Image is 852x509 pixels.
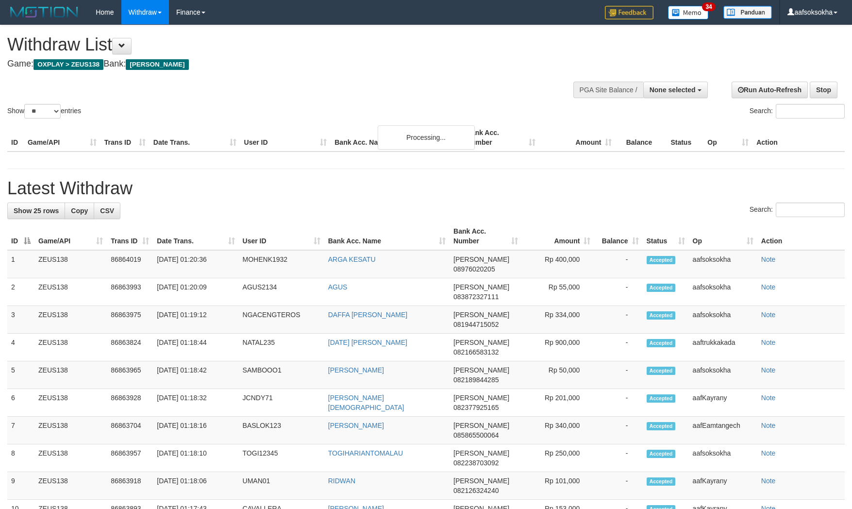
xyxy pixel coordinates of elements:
[239,444,324,472] td: TOGI12345
[34,472,107,500] td: ZEUS138
[7,179,845,198] h1: Latest Withdraw
[453,431,499,439] span: Copy 085865500064 to clipboard
[594,389,642,417] td: -
[647,477,676,486] span: Accepted
[7,278,34,306] td: 2
[522,222,594,250] th: Amount: activate to sort column ascending
[453,422,509,429] span: [PERSON_NAME]
[594,278,642,306] td: -
[65,203,94,219] a: Copy
[453,366,509,374] span: [PERSON_NAME]
[453,321,499,328] span: Copy 081944715052 to clipboard
[34,278,107,306] td: ZEUS138
[240,124,331,152] th: User ID
[153,472,238,500] td: [DATE] 01:18:06
[522,306,594,334] td: Rp 334,000
[7,472,34,500] td: 9
[732,82,808,98] a: Run Auto-Refresh
[328,394,404,411] a: [PERSON_NAME][DEMOGRAPHIC_DATA]
[522,472,594,500] td: Rp 101,000
[453,255,509,263] span: [PERSON_NAME]
[239,361,324,389] td: SAMBOOO1
[752,124,845,152] th: Action
[522,361,594,389] td: Rp 50,000
[689,222,757,250] th: Op: activate to sort column ascending
[7,104,81,119] label: Show entries
[107,444,153,472] td: 86863957
[776,104,845,119] input: Search:
[153,334,238,361] td: [DATE] 01:18:44
[7,417,34,444] td: 7
[453,311,509,319] span: [PERSON_NAME]
[153,306,238,334] td: [DATE] 01:19:12
[539,124,616,152] th: Amount
[328,422,384,429] a: [PERSON_NAME]
[328,255,376,263] a: ARGA KESATU
[761,394,776,402] a: Note
[7,222,34,250] th: ID: activate to sort column descending
[616,124,667,152] th: Balance
[761,449,776,457] a: Note
[331,124,463,152] th: Bank Acc. Name
[647,450,676,458] span: Accepted
[453,293,499,301] span: Copy 083872327111 to clipboard
[723,6,772,19] img: panduan.png
[7,334,34,361] td: 4
[24,124,100,152] th: Game/API
[453,339,509,346] span: [PERSON_NAME]
[689,472,757,500] td: aafKayrany
[107,417,153,444] td: 86863704
[776,203,845,217] input: Search:
[761,366,776,374] a: Note
[453,459,499,467] span: Copy 082238703092 to clipboard
[7,35,558,54] h1: Withdraw List
[810,82,837,98] a: Stop
[328,477,355,485] a: RIDWAN
[239,278,324,306] td: AGUS2134
[453,283,509,291] span: [PERSON_NAME]
[153,361,238,389] td: [DATE] 01:18:42
[761,422,776,429] a: Note
[594,417,642,444] td: -
[7,124,24,152] th: ID
[522,250,594,278] td: Rp 400,000
[239,222,324,250] th: User ID: activate to sort column ascending
[34,389,107,417] td: ZEUS138
[761,311,776,319] a: Note
[239,417,324,444] td: BASLOK123
[594,306,642,334] td: -
[328,366,384,374] a: [PERSON_NAME]
[7,444,34,472] td: 8
[702,2,715,11] span: 34
[100,124,150,152] th: Trans ID
[689,334,757,361] td: aaftrukkakada
[594,222,642,250] th: Balance: activate to sort column ascending
[573,82,643,98] div: PGA Site Balance /
[239,334,324,361] td: NATAL235
[378,125,475,150] div: Processing...
[328,283,348,291] a: AGUS
[153,278,238,306] td: [DATE] 01:20:09
[522,389,594,417] td: Rp 201,000
[689,361,757,389] td: aafsoksokha
[594,250,642,278] td: -
[153,417,238,444] td: [DATE] 01:18:16
[647,284,676,292] span: Accepted
[14,207,59,215] span: Show 25 rows
[689,389,757,417] td: aafKayrany
[33,59,103,70] span: OXPLAY > ZEUS138
[453,376,499,384] span: Copy 082189844285 to clipboard
[7,59,558,69] h4: Game: Bank:
[761,255,776,263] a: Note
[594,444,642,472] td: -
[107,306,153,334] td: 86863975
[7,203,65,219] a: Show 25 rows
[71,207,88,215] span: Copy
[453,404,499,411] span: Copy 082377925165 to clipboard
[650,86,696,94] span: None selected
[7,250,34,278] td: 1
[647,422,676,430] span: Accepted
[239,389,324,417] td: JCNDY71
[150,124,240,152] th: Date Trans.
[605,6,653,19] img: Feedback.jpg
